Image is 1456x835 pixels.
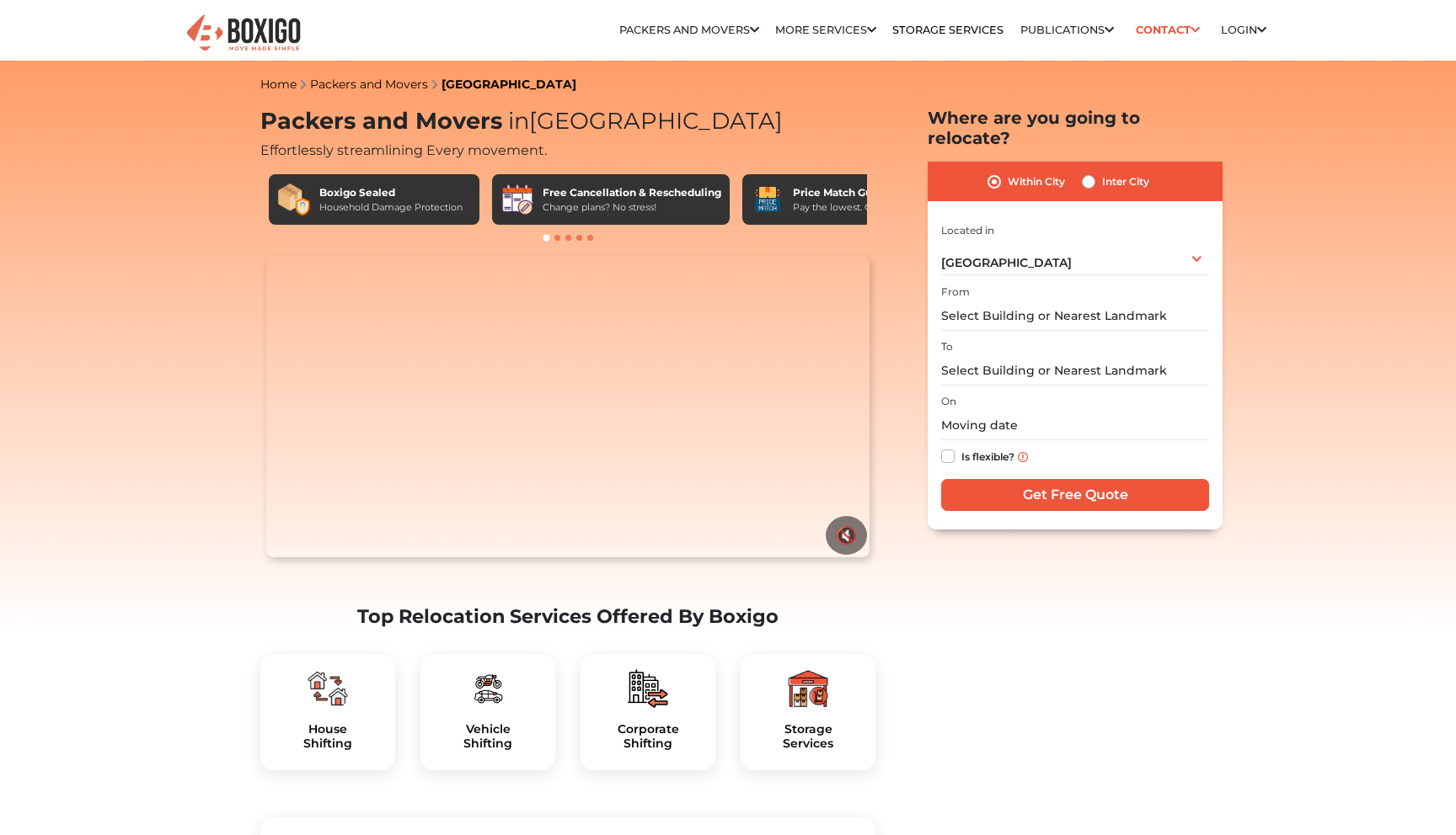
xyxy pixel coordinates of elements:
div: Free Cancellation & Rescheduling [543,185,721,200]
img: boxigo_packers_and_movers_plan [628,668,668,709]
a: More services [775,24,876,36]
img: Price Match Guarantee [751,183,784,216]
a: Home [260,77,297,92]
img: boxigo_packers_and_movers_plan [308,668,348,709]
a: StorageServices [754,722,862,751]
label: From [941,285,970,300]
label: Is flexible? [961,446,1014,464]
a: [GEOGRAPHIC_DATA] [442,77,576,92]
img: Boxigo [185,13,302,54]
a: VehicleShifting [434,722,542,751]
h5: Storage Services [754,722,862,751]
h5: Corporate Shifting [594,722,702,751]
a: Packers and Movers [310,77,428,92]
a: HouseShifting [274,722,382,751]
div: Change plans? No stress! [543,200,721,215]
a: Packers and Movers [619,24,759,36]
label: On [941,394,956,409]
a: CorporateShifting [594,722,702,751]
input: Moving date [941,411,1209,440]
img: boxigo_packers_and_movers_plan [468,668,508,709]
span: [GEOGRAPHIC_DATA] [941,255,1072,270]
a: Contact [1130,17,1205,43]
span: [GEOGRAPHIC_DATA] [502,107,783,135]
div: Boxigo Sealed [319,185,463,200]
img: Boxigo Sealed [277,183,311,216]
input: Select Building or Nearest Landmark [941,301,1209,331]
button: 🔇 [826,516,867,555]
label: Located in [941,223,994,238]
h5: House Shifting [274,722,382,751]
h2: Top Relocation Services Offered By Boxigo [260,605,875,628]
a: Storage Services [892,24,1004,36]
img: Free Cancellation & Rescheduling [500,183,534,216]
label: Inter City [1102,172,1149,192]
div: Pay the lowest. Guaranteed! [793,200,921,215]
span: in [508,107,529,135]
div: Price Match Guarantee [793,185,921,200]
input: Select Building or Nearest Landmark [941,356,1209,386]
h5: Vehicle Shifting [434,722,542,751]
div: Household Damage Protection [319,200,463,215]
video: Your browser does not support the video tag. [266,256,869,557]
img: boxigo_packers_and_movers_plan [788,668,828,709]
label: Within City [1008,172,1065,192]
a: Publications [1020,24,1114,36]
img: info [1018,452,1028,462]
input: Get Free Quote [941,479,1209,511]
h1: Packers and Movers [260,108,875,136]
label: To [941,339,953,354]
span: Effortlessly streamlining Every movement. [260,142,547,158]
a: Login [1221,24,1266,36]
h2: Where are you going to relocate? [928,108,1223,148]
